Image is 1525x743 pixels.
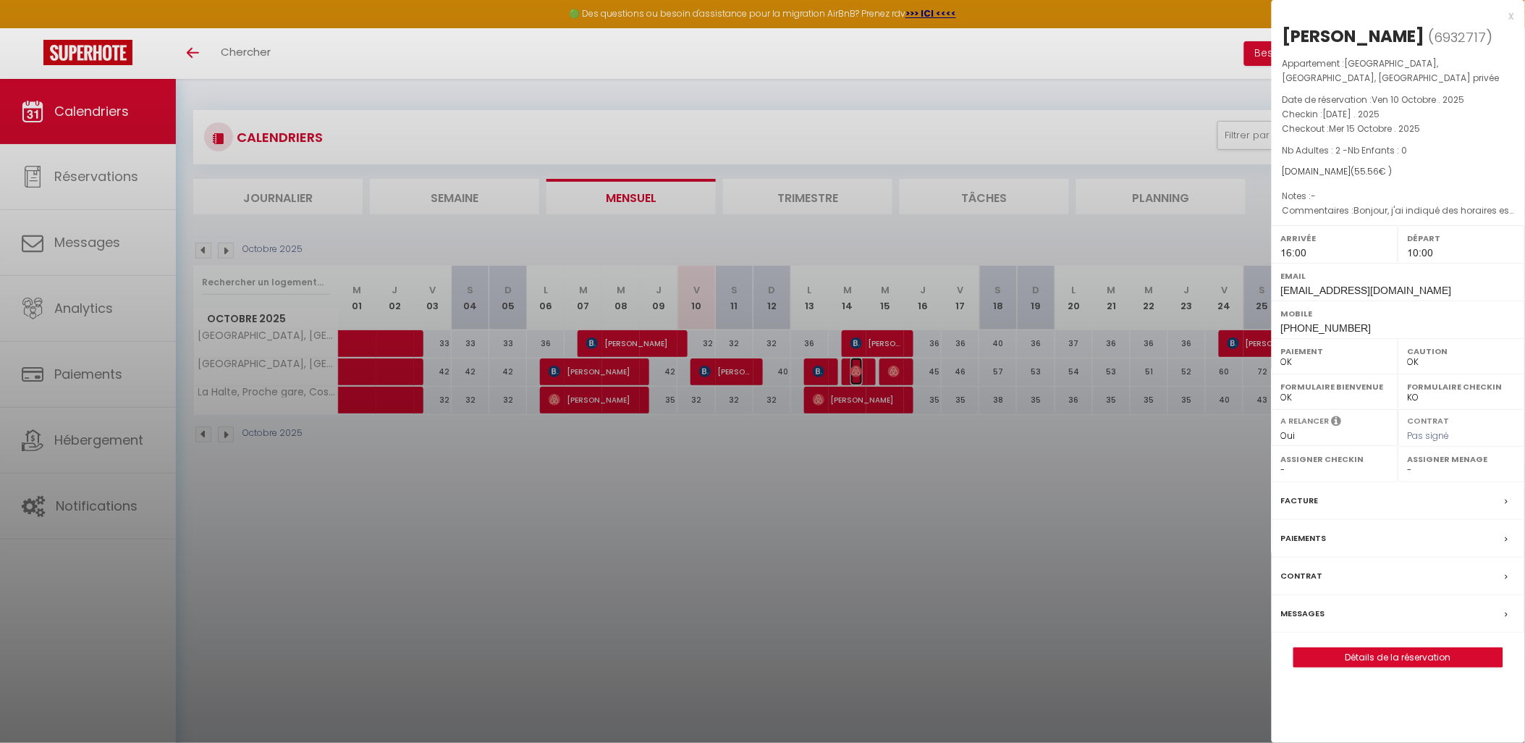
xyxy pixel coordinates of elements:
span: - [1311,190,1317,202]
p: Commentaires : [1283,203,1514,218]
span: Nb Enfants : 0 [1348,144,1408,156]
label: Contrat [1281,568,1323,584]
label: Formulaire Bienvenue [1281,379,1389,394]
label: Caution [1408,344,1516,358]
a: Détails de la réservation [1294,648,1503,667]
label: Paiement [1281,344,1389,358]
label: Assigner Menage [1408,452,1516,466]
label: Arrivée [1281,231,1389,245]
button: Détails de la réservation [1293,647,1503,668]
span: 6932717 [1435,28,1487,46]
label: Départ [1408,231,1516,245]
span: Pas signé [1408,429,1450,442]
label: A relancer [1281,415,1330,427]
span: Ven 10 Octobre . 2025 [1372,93,1465,106]
p: Notes : [1283,189,1514,203]
span: ( ) [1429,27,1493,47]
label: Assigner Checkin [1281,452,1389,466]
span: 55.56 [1355,165,1380,177]
label: Facture [1281,493,1319,508]
span: [PHONE_NUMBER] [1281,322,1372,334]
span: 16:00 [1281,247,1307,259]
label: Messages [1281,606,1325,621]
p: Appartement : [1283,56,1514,85]
label: Email [1281,269,1516,283]
div: [DOMAIN_NAME] [1283,165,1514,179]
p: Checkin : [1283,107,1514,122]
p: Checkout : [1283,122,1514,136]
span: [DATE] . 2025 [1323,108,1380,120]
label: Formulaire Checkin [1408,379,1516,394]
span: ( € ) [1351,165,1393,177]
i: Sélectionner OUI si vous souhaiter envoyer les séquences de messages post-checkout [1332,415,1342,431]
div: [PERSON_NAME] [1283,25,1425,48]
label: Paiements [1281,531,1327,546]
div: x [1272,7,1514,25]
label: Contrat [1408,415,1450,424]
span: [EMAIL_ADDRESS][DOMAIN_NAME] [1281,285,1452,296]
span: Mer 15 Octobre . 2025 [1330,122,1421,135]
span: 10:00 [1408,247,1434,259]
span: [GEOGRAPHIC_DATA], [GEOGRAPHIC_DATA], [GEOGRAPHIC_DATA] privée [1283,57,1500,84]
label: Mobile [1281,306,1516,321]
p: Date de réservation : [1283,93,1514,107]
span: Nb Adultes : 2 - [1283,144,1408,156]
